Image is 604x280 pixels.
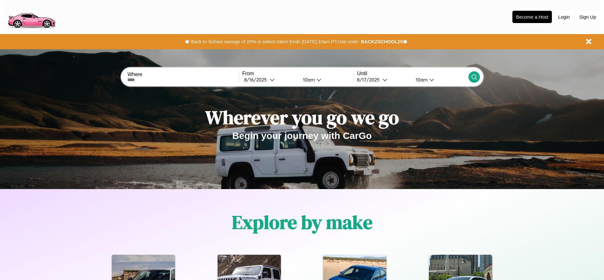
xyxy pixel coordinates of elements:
h1: Explore by make [232,209,372,235]
button: 10am [411,76,468,83]
button: Sign Up [576,11,599,23]
b: BACK2SCHOOL20 [361,39,403,44]
div: 10am [300,77,317,83]
label: Where [127,72,239,77]
label: Until [357,71,468,76]
div: 8 / 16 / 2025 [244,77,270,83]
button: Become a Host [512,11,552,23]
button: Back to School savings of 20% in select cities! Ends [DATE] 10am PT.Use code: [190,37,361,46]
label: From [242,71,353,76]
div: 8 / 17 / 2025 [357,77,383,83]
button: 8/16/2025 [242,76,298,83]
div: 10am [413,77,429,83]
button: Login [555,11,573,23]
img: logo [5,3,58,30]
button: 10am [298,76,353,83]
